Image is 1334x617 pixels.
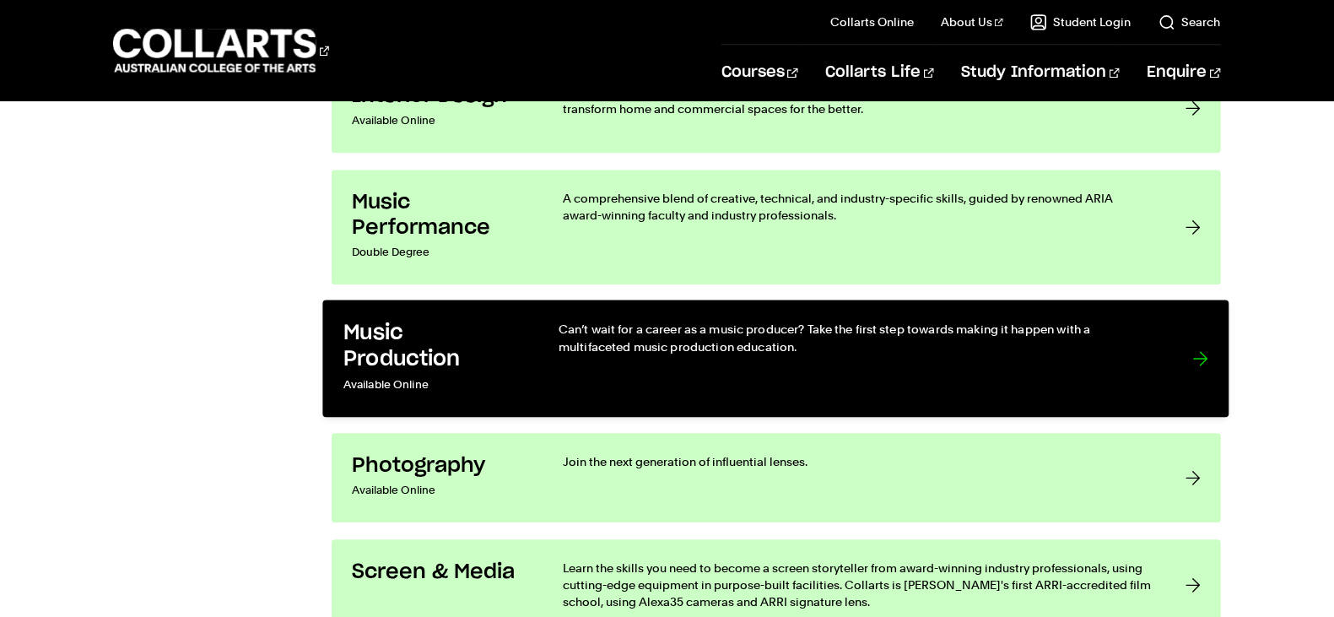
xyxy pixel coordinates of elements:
[343,321,524,372] h3: Music Production
[113,26,329,74] div: Go to homepage
[352,190,529,241] h3: Music Performance
[352,479,529,502] p: Available Online
[1158,14,1221,30] a: Search
[323,300,1229,418] a: Music Production Available Online Can’t wait for a career as a music producer? Take the first ste...
[563,190,1151,224] p: A comprehensive blend of creative, technical, and industry-specific skills, guided by renowned AR...
[352,453,529,479] h3: Photography
[559,321,1158,355] p: Can’t wait for a career as a music producer? Take the first step towards making it happen with a ...
[961,45,1120,100] a: Study Information
[825,45,934,100] a: Collarts Life
[332,63,1220,153] a: Interior Design Available Online Why let your creativity stop at your front door? Start your care...
[830,14,914,30] a: Collarts Online
[1147,45,1220,100] a: Enquire
[563,560,1151,610] p: Learn the skills you need to become a screen storyteller from award-winning industry professional...
[352,109,529,133] p: Available Online
[941,14,1003,30] a: About Us
[721,45,798,100] a: Courses
[352,560,529,585] h3: Screen & Media
[332,433,1220,522] a: Photography Available Online Join the next generation of influential lenses.
[563,453,1151,470] p: Join the next generation of influential lenses.
[1030,14,1131,30] a: Student Login
[343,373,524,398] p: Available Online
[352,241,529,264] p: Double Degree
[332,170,1220,284] a: Music Performance Double Degree A comprehensive blend of creative, technical, and industry-specif...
